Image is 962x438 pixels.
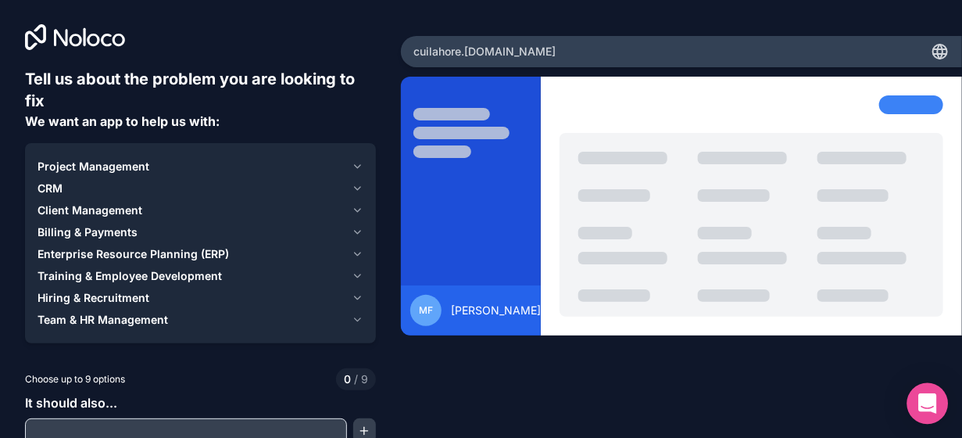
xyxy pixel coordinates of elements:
[351,372,368,387] span: 9
[38,312,168,328] span: Team & HR Management
[38,287,363,309] button: Hiring & Recruitment
[419,304,433,317] span: MF
[38,181,63,196] span: CRM
[25,395,117,411] span: It should also...
[413,44,556,59] span: cuilahore .[DOMAIN_NAME]
[344,372,351,387] span: 0
[38,199,363,221] button: Client Management
[38,224,138,240] span: Billing & Payments
[38,290,149,306] span: Hiring & Recruitment
[38,268,222,284] span: Training & Employee Development
[25,68,376,112] h6: Tell us about the problem you are looking to fix
[451,303,541,318] span: [PERSON_NAME]
[38,246,229,262] span: Enterprise Resource Planning (ERP)
[25,372,125,386] span: Choose up to 9 options
[38,265,363,287] button: Training & Employee Development
[354,372,358,386] span: /
[907,383,949,425] div: Open Intercom Messenger
[38,221,363,243] button: Billing & Payments
[38,309,363,331] button: Team & HR Management
[25,113,220,129] span: We want an app to help us with:
[38,156,363,178] button: Project Management
[38,203,142,218] span: Client Management
[38,159,149,174] span: Project Management
[38,178,363,199] button: CRM
[38,243,363,265] button: Enterprise Resource Planning (ERP)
